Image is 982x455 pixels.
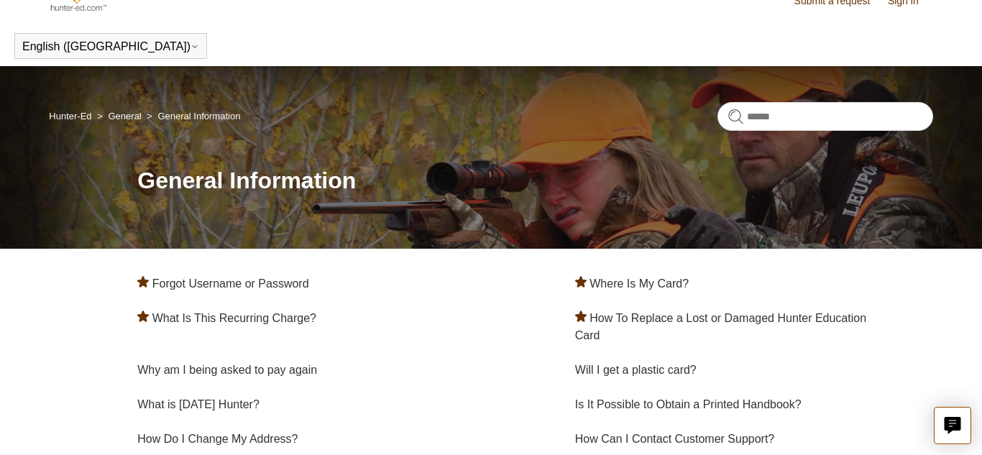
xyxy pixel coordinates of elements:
[575,364,697,376] a: Will I get a plastic card?
[934,407,971,444] button: Live chat
[152,312,316,324] a: What Is This Recurring Charge?
[575,312,866,341] a: How To Replace a Lost or Damaged Hunter Education Card
[137,433,298,445] a: How Do I Change My Address?
[575,311,587,322] svg: Promoted article
[152,277,309,290] a: Forgot Username or Password
[137,276,149,288] svg: Promoted article
[589,277,689,290] a: Where Is My Card?
[22,40,199,53] button: English ([GEOGRAPHIC_DATA])
[157,111,240,121] a: General Information
[49,111,91,121] a: Hunter-Ed
[144,111,240,121] li: General Information
[108,111,141,121] a: General
[717,102,933,131] input: Search
[137,163,932,198] h1: General Information
[49,111,94,121] li: Hunter-Ed
[94,111,144,121] li: General
[137,364,317,376] a: Why am I being asked to pay again
[137,311,149,322] svg: Promoted article
[575,276,587,288] svg: Promoted article
[575,433,774,445] a: How Can I Contact Customer Support?
[137,398,260,410] a: What is [DATE] Hunter?
[575,398,802,410] a: Is It Possible to Obtain a Printed Handbook?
